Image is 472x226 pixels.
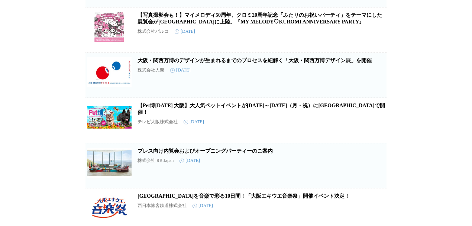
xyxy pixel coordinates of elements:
p: 株式会社 RB Japan [138,157,174,164]
img: 【Pet博2025 大阪】大人気ペットイベントが11月1日（土）～3日（月・祝）にインテックス大阪で開催！ [87,102,132,132]
a: 【Pet博[DATE] 大阪】大人気ペットイベントが[DATE]～[DATE]（月・祝）に[GEOGRAPHIC_DATA]で開催！ [138,103,385,115]
img: プレス向け内覧会およびオープニングパーティーのご案内 [87,148,132,178]
time: [DATE] [180,158,200,163]
img: 大阪ステーションシティを音楽で彩る10日間！「大阪エキウエ音楽祭」開催イベント決定！ [87,193,132,223]
a: 大阪・関西万博のデザインが生まれるまでのプロセスを紐解く「大阪・関西万博デザイン展」を開催 [138,58,372,63]
a: [GEOGRAPHIC_DATA]を音楽で彩る10日間！「大阪エキウエ音楽祭」開催イベント決定！ [138,193,350,199]
time: [DATE] [175,29,195,34]
img: 【写真撮影会も！】マイメロディ50周年、クロミ20周年記念​「ふたりのお祝いパーティ」をテーマにした展覧会が大阪に上陸​。『MY MELODY♡KUROMI ANNIVERSARY PARTY』 [87,12,132,42]
img: 大阪・関西万博のデザインが生まれるまでのプロセスを紐解く「大阪・関西万博デザイン展」を開催 [87,57,132,87]
p: 株式会社人間 [138,67,164,73]
time: [DATE] [193,203,213,209]
time: [DATE] [184,119,204,125]
p: 西日本旅客鉄道株式会社 [138,203,187,209]
p: テレビ大阪株式会社 [138,119,178,125]
a: プレス向け内覧会およびオープニングパーティーのご案内 [138,148,273,154]
time: [DATE] [170,67,191,73]
p: 株式会社パルコ [138,28,169,35]
a: 【写真撮影会も！】マイメロディ50周年、クロミ20周年記念​「ふたりのお祝いパーティ」をテーマにした展覧会が[GEOGRAPHIC_DATA]に上陸​。『MY MELODY♡KUROMI ANN... [138,12,382,25]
